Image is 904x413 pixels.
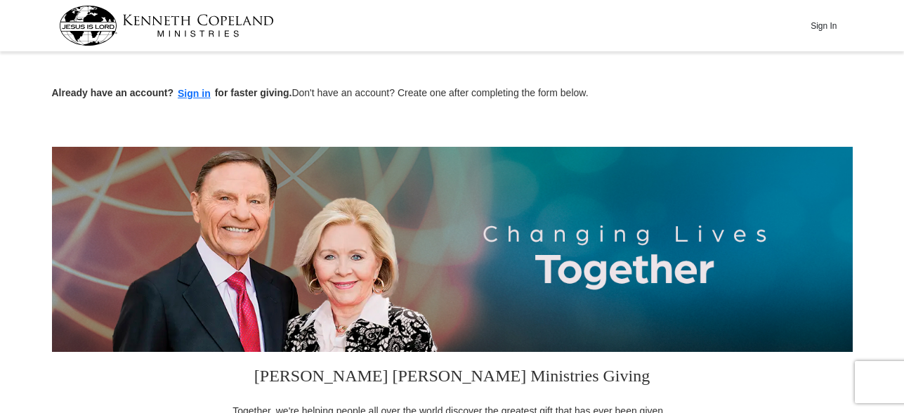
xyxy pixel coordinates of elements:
[803,15,845,37] button: Sign In
[224,352,681,404] h3: [PERSON_NAME] [PERSON_NAME] Ministries Giving
[173,86,215,102] button: Sign in
[59,6,274,46] img: kcm-header-logo.svg
[52,86,853,102] p: Don't have an account? Create one after completing the form below.
[52,87,292,98] strong: Already have an account? for faster giving.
